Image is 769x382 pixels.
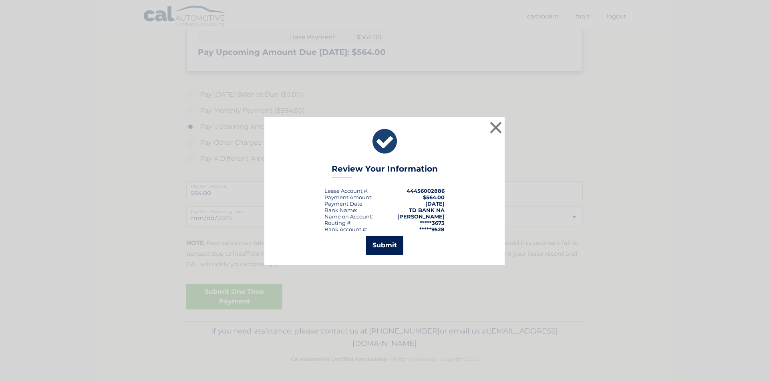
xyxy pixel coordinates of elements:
div: Bank Account #: [324,226,367,232]
div: Lease Account #: [324,188,368,194]
strong: TD BANK NA [409,207,445,213]
button: × [488,119,504,135]
div: Bank Name: [324,207,357,213]
strong: 44456002886 [407,188,445,194]
span: Payment Date [324,200,362,207]
span: $564.00 [423,194,445,200]
button: Submit [366,236,403,255]
div: Routing #: [324,220,352,226]
div: : [324,200,364,207]
strong: [PERSON_NAME] [397,213,445,220]
div: Payment Amount: [324,194,372,200]
div: Name on Account: [324,213,373,220]
span: [DATE] [425,200,445,207]
h3: Review Your Information [332,164,438,178]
